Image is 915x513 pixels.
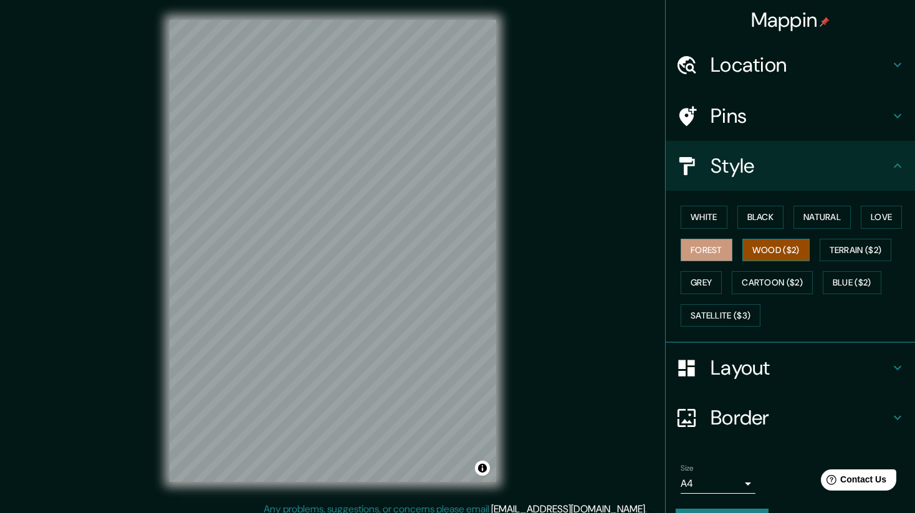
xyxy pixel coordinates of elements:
[732,271,813,294] button: Cartoon ($2)
[711,153,890,178] h4: Style
[737,206,784,229] button: Black
[681,463,694,474] label: Size
[681,271,722,294] button: Grey
[170,20,496,482] canvas: Map
[820,239,892,262] button: Terrain ($2)
[666,91,915,141] div: Pins
[793,206,851,229] button: Natural
[711,355,890,380] h4: Layout
[742,239,810,262] button: Wood ($2)
[681,474,755,494] div: A4
[666,40,915,90] div: Location
[711,52,890,77] h4: Location
[681,206,727,229] button: White
[820,17,830,27] img: pin-icon.png
[823,271,881,294] button: Blue ($2)
[475,461,490,476] button: Toggle attribution
[666,141,915,191] div: Style
[711,103,890,128] h4: Pins
[681,239,732,262] button: Forest
[666,343,915,393] div: Layout
[681,304,760,327] button: Satellite ($3)
[666,393,915,443] div: Border
[751,7,830,32] h4: Mappin
[711,405,890,430] h4: Border
[804,464,901,499] iframe: Help widget launcher
[861,206,902,229] button: Love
